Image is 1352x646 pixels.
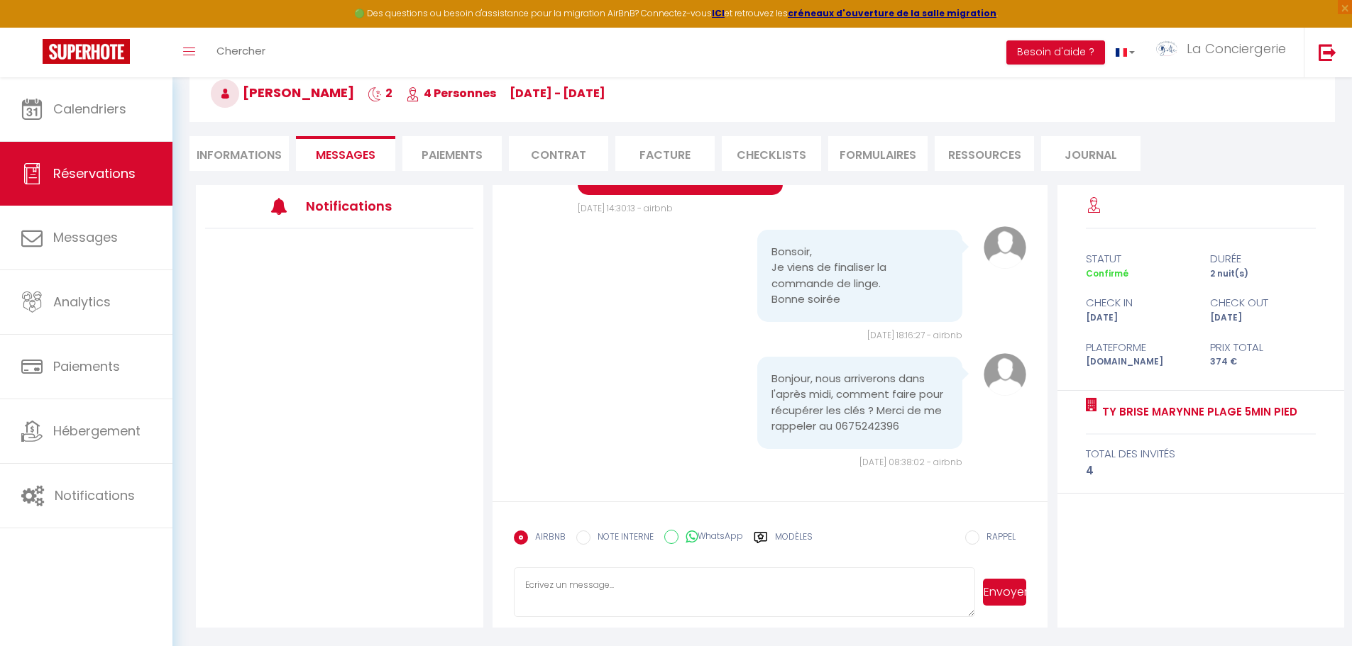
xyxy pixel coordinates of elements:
[206,28,276,77] a: Chercher
[1077,294,1201,311] div: check in
[1201,355,1325,369] div: 374 €
[1201,250,1325,267] div: durée
[1319,43,1336,61] img: logout
[590,530,654,546] label: NOTE INTERNE
[1097,403,1297,421] a: Ty Brise Marynne plage 5min pied
[11,6,54,48] button: Ouvrir le widget de chat LiveChat
[55,486,135,504] span: Notifications
[979,530,1016,546] label: RAPPEL
[306,190,418,222] h3: Notifications
[216,43,265,58] span: Chercher
[712,7,725,19] a: ICI
[771,244,948,308] pre: Bonsoir, Je viens de finaliser la commande de linge. Bonne soirée
[788,7,996,19] a: créneaux d'ouverture de la salle migration
[1201,311,1325,325] div: [DATE]
[53,422,141,440] span: Hébergement
[1145,28,1304,77] a: ... La Conciergerie
[828,136,928,171] li: FORMULAIRES
[984,226,1026,269] img: avatar.png
[53,357,120,375] span: Paiements
[1077,250,1201,267] div: statut
[406,85,496,101] span: 4 Personnes
[53,293,111,311] span: Analytics
[1086,462,1316,479] div: 4
[984,353,1026,396] img: avatar.png
[1201,267,1325,281] div: 2 nuit(s)
[53,100,126,118] span: Calendriers
[1086,267,1128,279] span: Confirmé
[316,147,375,163] span: Messages
[1201,339,1325,356] div: Prix total
[1187,40,1286,57] span: La Conciergerie
[615,136,715,171] li: Facture
[1077,339,1201,356] div: Plateforme
[578,202,673,214] span: [DATE] 14:30:13 - airbnb
[402,136,502,171] li: Paiements
[775,530,813,555] label: Modèles
[1077,355,1201,369] div: [DOMAIN_NAME]
[368,85,392,101] span: 2
[722,136,821,171] li: CHECKLISTS
[1292,582,1341,635] iframe: Chat
[859,456,962,468] span: [DATE] 08:38:02 - airbnb
[510,85,605,101] span: [DATE] - [DATE]
[1077,311,1201,325] div: [DATE]
[983,579,1026,606] button: Envoyer
[528,530,566,546] label: AIRBNB
[1006,40,1105,65] button: Besoin d'aide ?
[189,136,289,171] li: Informations
[935,136,1034,171] li: Ressources
[1156,40,1177,57] img: ...
[53,228,118,246] span: Messages
[1201,294,1325,311] div: check out
[1041,136,1141,171] li: Journal
[53,165,136,182] span: Réservations
[771,371,948,435] pre: Bonjour, nous arriverons dans l'après midi, comment faire pour récupérer les clés ? Merci de me r...
[43,39,130,64] img: Super Booking
[211,84,354,101] span: [PERSON_NAME]
[678,530,743,545] label: WhatsApp
[867,329,962,341] span: [DATE] 18:16:27 - airbnb
[509,136,608,171] li: Contrat
[1086,445,1316,462] div: total des invités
